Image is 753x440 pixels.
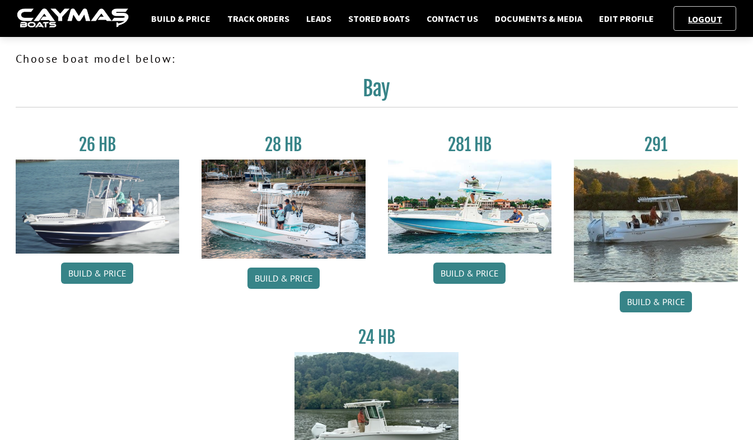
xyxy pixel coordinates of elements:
[682,13,728,25] a: Logout
[202,160,366,259] img: 28_hb_thumbnail_for_caymas_connect.jpg
[343,11,415,26] a: Stored Boats
[16,134,180,155] h3: 26 HB
[16,160,180,254] img: 26_new_photo_resized.jpg
[574,160,738,282] img: 291_Thumbnail.jpg
[620,291,692,312] a: Build & Price
[388,134,552,155] h3: 281 HB
[17,8,129,29] img: caymas-dealer-connect-2ed40d3bc7270c1d8d7ffb4b79bf05adc795679939227970def78ec6f6c03838.gif
[294,327,459,348] h3: 24 HB
[301,11,337,26] a: Leads
[388,160,552,254] img: 28-hb-twin.jpg
[247,268,320,289] a: Build & Price
[16,50,738,67] p: Choose boat model below:
[593,11,660,26] a: Edit Profile
[489,11,588,26] a: Documents & Media
[421,11,484,26] a: Contact Us
[61,263,133,284] a: Build & Price
[433,263,506,284] a: Build & Price
[202,134,366,155] h3: 28 HB
[222,11,295,26] a: Track Orders
[16,76,738,107] h2: Bay
[574,134,738,155] h3: 291
[146,11,216,26] a: Build & Price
